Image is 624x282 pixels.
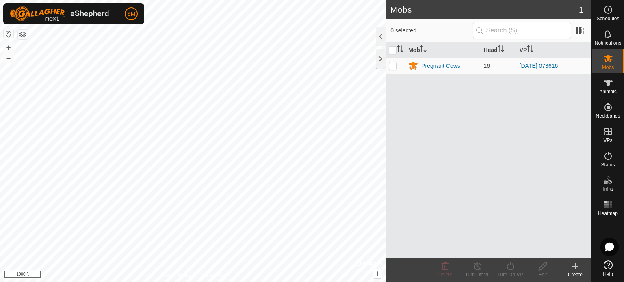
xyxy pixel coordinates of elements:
p-sorticon: Activate to sort [397,47,403,53]
div: Turn On VP [494,271,526,278]
a: Privacy Policy [161,271,191,279]
a: [DATE] 073616 [520,62,558,69]
span: Infra [603,187,613,192]
a: Help [592,257,624,280]
span: Heatmap [598,211,618,216]
span: Status [601,162,615,167]
button: Map Layers [18,30,28,39]
th: Head [481,42,516,58]
h2: Mobs [390,5,579,15]
span: Notifications [595,41,621,45]
span: Help [603,272,613,277]
input: Search (S) [473,22,571,39]
p-sorticon: Activate to sort [527,47,533,53]
span: Mobs [602,65,614,70]
span: i [377,270,378,277]
th: Mob [405,42,480,58]
button: + [4,43,13,52]
a: Contact Us [201,271,225,279]
span: Delete [438,272,453,278]
button: Reset Map [4,29,13,39]
span: Neckbands [596,114,620,118]
span: Schedules [596,16,619,21]
p-sorticon: Activate to sort [498,47,504,53]
div: Pregnant Cows [421,62,460,70]
div: Turn Off VP [461,271,494,278]
p-sorticon: Activate to sort [420,47,427,53]
div: Create [559,271,591,278]
button: i [373,269,382,278]
span: 0 selected [390,26,472,35]
div: Edit [526,271,559,278]
span: SM [127,10,136,18]
span: 1 [579,4,583,16]
th: VP [516,42,591,58]
span: VPs [603,138,612,143]
span: 16 [484,62,490,69]
button: – [4,53,13,63]
span: Animals [599,89,617,94]
img: Gallagher Logo [10,6,111,21]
